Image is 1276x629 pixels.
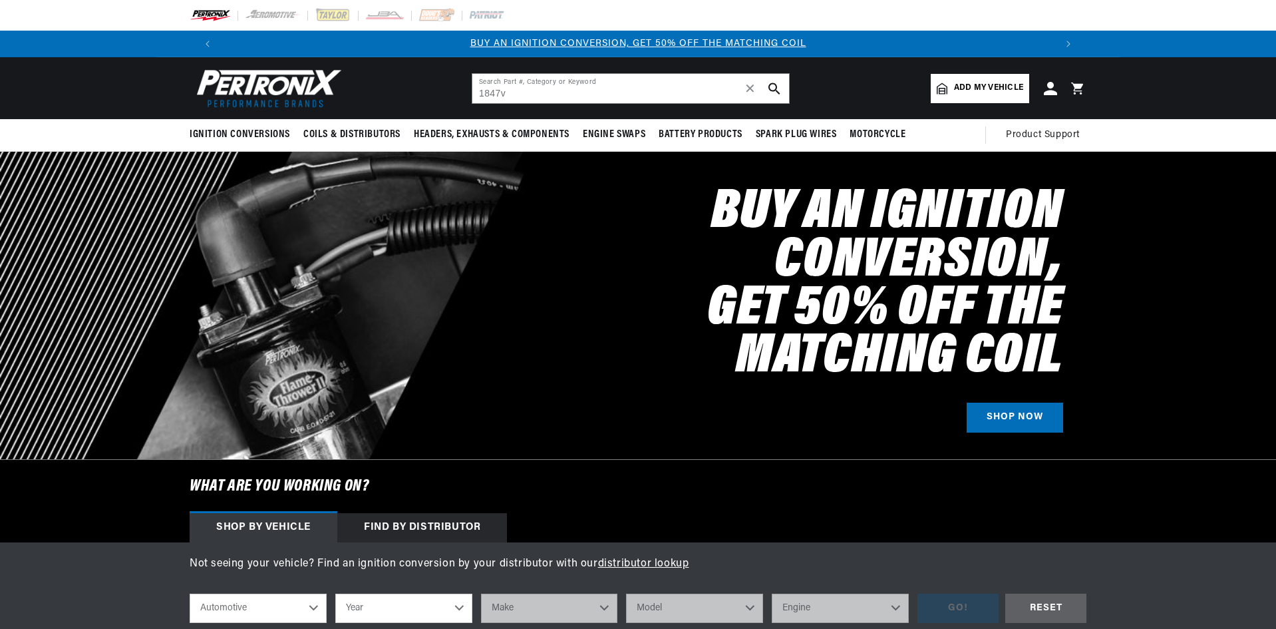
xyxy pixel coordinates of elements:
[954,82,1023,95] span: Add my vehicle
[221,37,1055,51] div: Announcement
[626,594,763,623] select: Model
[772,594,909,623] select: Engine
[931,74,1029,103] a: Add my vehicle
[576,119,652,150] summary: Engine Swaps
[850,128,905,142] span: Motorcycle
[194,31,221,57] button: Translation missing: en.sections.announcements.previous_announcement
[470,39,806,49] a: BUY AN IGNITION CONVERSION, GET 50% OFF THE MATCHING COIL
[494,189,1063,381] h2: Buy an Ignition Conversion, Get 50% off the Matching Coil
[843,119,912,150] summary: Motorcycle
[190,65,343,111] img: Pertronix
[749,119,844,150] summary: Spark Plug Wires
[760,74,789,103] button: search button
[1006,128,1080,142] span: Product Support
[190,594,327,623] select: Ride Type
[1055,31,1082,57] button: Translation missing: en.sections.announcements.next_announcement
[156,460,1120,513] h6: What are you working on?
[472,74,789,103] input: Search Part #, Category or Keyword
[303,128,400,142] span: Coils & Distributors
[221,37,1055,51] div: 1 of 3
[481,594,618,623] select: Make
[598,558,689,569] a: distributor lookup
[583,128,645,142] span: Engine Swaps
[1005,594,1086,624] div: RESET
[190,513,337,542] div: Shop by vehicle
[156,31,1120,57] slideshow-component: Translation missing: en.sections.announcements.announcement_bar
[652,119,749,150] summary: Battery Products
[335,594,472,623] select: Year
[659,128,742,142] span: Battery Products
[297,119,407,150] summary: Coils & Distributors
[407,119,576,150] summary: Headers, Exhausts & Components
[190,556,1086,573] p: Not seeing your vehicle? Find an ignition conversion by your distributor with our
[190,128,290,142] span: Ignition Conversions
[414,128,569,142] span: Headers, Exhausts & Components
[756,128,837,142] span: Spark Plug Wires
[190,119,297,150] summary: Ignition Conversions
[967,403,1063,433] a: SHOP NOW
[1006,119,1086,151] summary: Product Support
[337,513,507,542] div: Find by Distributor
